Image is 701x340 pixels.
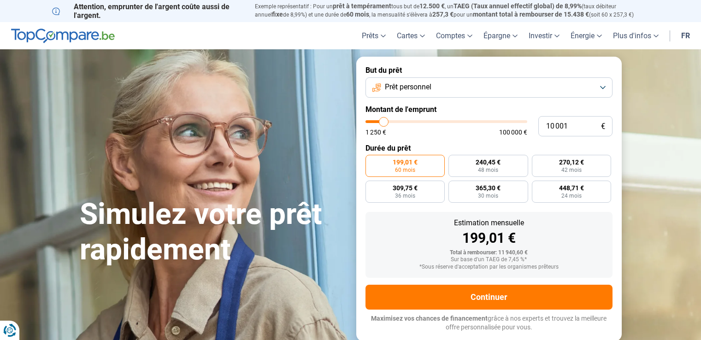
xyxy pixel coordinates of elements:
span: 1 250 € [365,129,386,135]
span: 448,71 € [559,185,584,191]
button: Prêt personnel [365,77,613,98]
a: fr [676,22,695,49]
span: 60 mois [346,11,369,18]
span: € [601,123,605,130]
a: Comptes [430,22,478,49]
span: fixe [272,11,283,18]
a: Plus d'infos [607,22,664,49]
span: 270,12 € [559,159,584,165]
a: Prêts [356,22,391,49]
span: TAEG (Taux annuel effectif global) de 8,99% [454,2,582,10]
span: 12.500 € [419,2,445,10]
label: But du prêt [365,66,613,75]
span: 48 mois [478,167,498,173]
p: Exemple représentatif : Pour un tous but de , un (taux débiteur annuel de 8,99%) et une durée de ... [255,2,649,19]
span: 100 000 € [499,129,527,135]
div: Total à rembourser: 11 940,60 € [373,250,605,256]
span: montant total à rembourser de 15.438 € [473,11,589,18]
div: Estimation mensuelle [373,219,605,227]
span: 60 mois [395,167,415,173]
div: Sur base d'un TAEG de 7,45 %* [373,257,605,263]
span: 309,75 € [393,185,418,191]
div: *Sous réserve d'acceptation par les organismes prêteurs [373,264,605,270]
span: 42 mois [561,167,582,173]
a: Énergie [565,22,607,49]
span: Prêt personnel [385,82,431,92]
p: grâce à nos experts et trouvez la meilleure offre personnalisée pour vous. [365,314,613,332]
a: Investir [523,22,565,49]
span: 199,01 € [393,159,418,165]
label: Durée du prêt [365,144,613,152]
span: 365,30 € [476,185,501,191]
span: 36 mois [395,193,415,199]
p: Attention, emprunter de l'argent coûte aussi de l'argent. [52,2,244,20]
span: 257,3 € [432,11,454,18]
label: Montant de l'emprunt [365,105,613,114]
div: 199,01 € [373,231,605,245]
button: Continuer [365,285,613,310]
a: Épargne [478,22,523,49]
span: 240,45 € [476,159,501,165]
h1: Simulez votre prêt rapidement [80,197,345,268]
a: Cartes [391,22,430,49]
span: 24 mois [561,193,582,199]
span: 30 mois [478,193,498,199]
span: Maximisez vos chances de financement [371,315,488,322]
span: prêt à tempérament [333,2,391,10]
img: TopCompare [11,29,115,43]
